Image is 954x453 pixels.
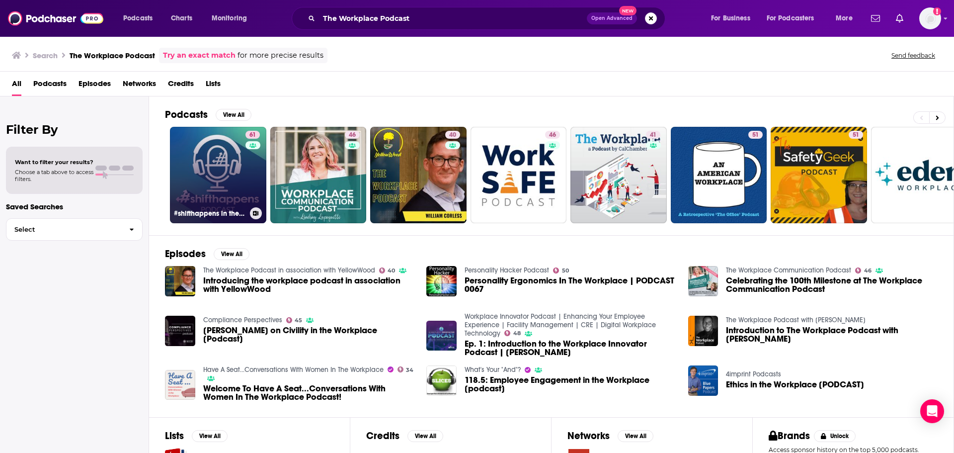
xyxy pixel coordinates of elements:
span: [PERSON_NAME] on Civility in the Workplace [Podcast] [203,326,415,343]
span: 48 [513,331,521,336]
img: Podchaser - Follow, Share and Rate Podcasts [8,9,103,28]
a: Introducing the workplace podcast in association with YellowWood [203,276,415,293]
a: 41 [646,131,660,139]
span: Podcasts [123,11,153,25]
span: New [619,6,637,15]
a: Stephen Paskoff on Civility in the Workplace [Podcast] [203,326,415,343]
a: 45 [286,317,303,323]
a: EpisodesView All [165,248,249,260]
a: What's Your "And"? [465,365,521,374]
button: View All [618,430,653,442]
button: Select [6,218,143,241]
img: Celebrating the 100th Milestone at The Workplace Communication Podcast [688,266,718,296]
h2: Brands [769,430,810,442]
h3: #shifthappens in the Digital Workplace Podcast [174,209,246,218]
img: Welcome To Have A Seat...Conversations With Women In The Workplace Podcast! [165,370,195,400]
a: Lists [206,76,221,96]
span: Select [6,226,121,233]
h3: The Workplace Podcast [70,51,155,60]
a: Show notifications dropdown [867,10,884,27]
button: View All [214,248,249,260]
button: Open AdvancedNew [587,12,637,24]
a: 46 [545,131,560,139]
a: All [12,76,21,96]
a: Try an exact match [163,50,236,61]
h2: Credits [366,430,399,442]
h2: Podcasts [165,108,208,121]
a: 48 [504,330,521,336]
a: CreditsView All [366,430,443,442]
span: 41 [650,130,656,140]
img: User Profile [919,7,941,29]
button: View All [192,430,228,442]
a: 51 [671,127,767,223]
a: The Workplace Podcast with Nelson Dominic [726,316,866,324]
span: For Podcasters [767,11,814,25]
a: Episodes [79,76,111,96]
span: 50 [562,269,569,273]
span: Choose a tab above to access filters. [15,169,93,182]
span: Ep. 1: Introduction to the Workplace Innovator Podcast | [PERSON_NAME] [465,340,676,357]
a: Personality Ergonomics In The Workplace | PODCAST 0067 [465,276,676,293]
a: Compliance Perspectives [203,316,282,324]
button: open menu [704,10,763,26]
div: Open Intercom Messenger [920,399,944,423]
a: Ep. 1: Introduction to the Workplace Innovator Podcast | Mike Petrusky [465,340,676,357]
h3: Search [33,51,58,60]
button: View All [216,109,251,121]
img: 118.5: Employee Engagement in the Workplace [podcast] [426,365,457,396]
a: 51 [771,127,867,223]
span: 34 [406,368,413,372]
button: open menu [760,10,829,26]
span: Networks [123,76,156,96]
span: 46 [349,130,356,140]
a: 118.5: Employee Engagement in the Workplace [podcast] [465,376,676,393]
a: PodcastsView All [165,108,251,121]
a: Introducing the workplace podcast in association with YellowWood [165,266,195,296]
span: 45 [295,318,302,323]
a: 51 [849,131,863,139]
a: Introduction to The Workplace Podcast with Nelson Dominic [726,326,938,343]
a: 50 [553,268,569,273]
button: open menu [205,10,260,26]
a: NetworksView All [567,430,653,442]
img: Personality Ergonomics In The Workplace | PODCAST 0067 [426,266,457,296]
span: 40 [449,130,456,140]
a: Credits [168,76,194,96]
a: 34 [397,366,414,372]
span: For Business [711,11,750,25]
span: 61 [249,130,256,140]
span: Charts [171,11,192,25]
a: Workplace Innovator Podcast | Enhancing Your Employee Experience | Facility Management | CRE | Di... [465,312,656,338]
a: 40 [445,131,460,139]
img: Stephen Paskoff on Civility in the Workplace [Podcast] [165,316,195,346]
span: 46 [549,130,556,140]
a: Show notifications dropdown [892,10,907,27]
a: 46 [471,127,567,223]
a: 41 [570,127,667,223]
span: More [836,11,853,25]
a: Have A Seat...Conversations With Women In The Workplace [203,365,384,374]
span: for more precise results [238,50,323,61]
a: Celebrating the 100th Milestone at The Workplace Communication Podcast [726,276,938,293]
a: Personality Hacker Podcast [465,266,549,274]
a: Podcasts [33,76,67,96]
img: Ethics in the Workplace [PODCAST] [688,365,718,396]
span: Open Advanced [591,16,633,21]
a: Welcome To Have A Seat...Conversations With Women In The Workplace Podcast! [203,384,415,401]
span: 51 [752,130,759,140]
a: Charts [164,10,198,26]
span: Want to filter your results? [15,159,93,166]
